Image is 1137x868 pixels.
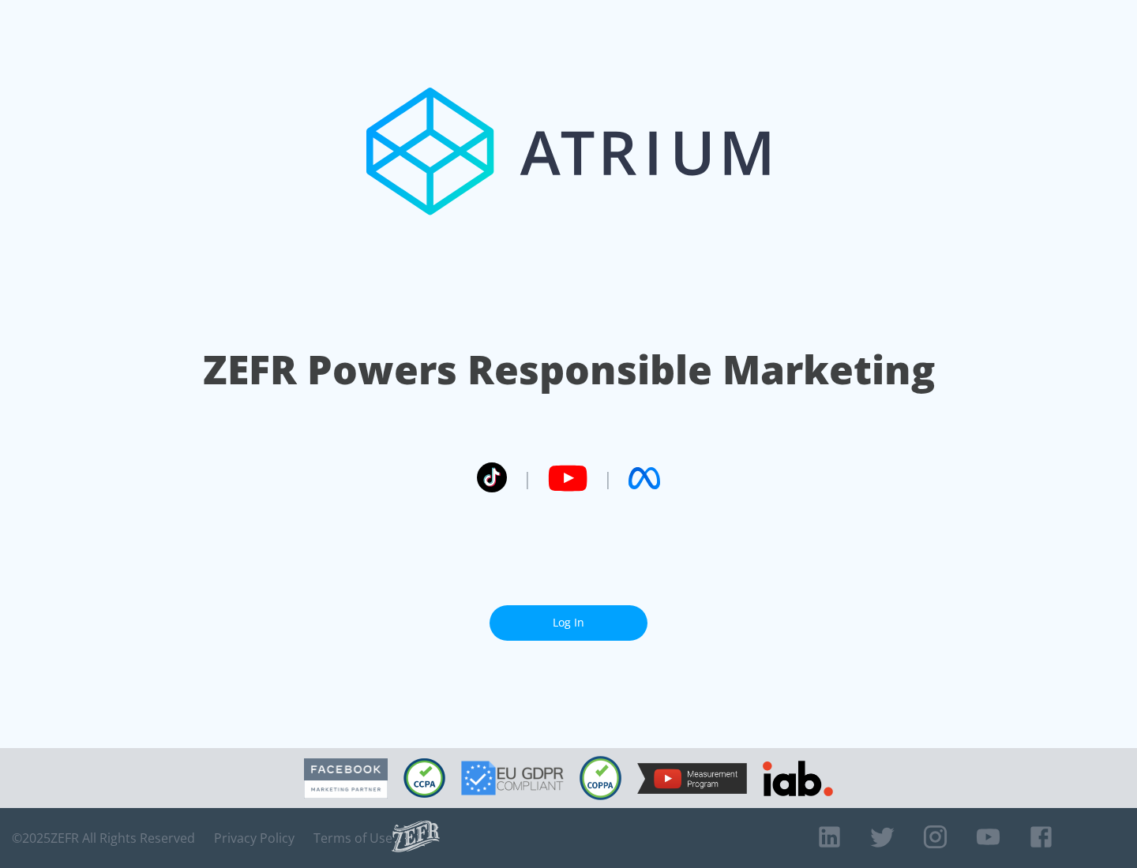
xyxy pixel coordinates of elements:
img: CCPA Compliant [403,758,445,798]
img: Facebook Marketing Partner [304,758,388,799]
img: COPPA Compliant [580,756,621,800]
img: GDPR Compliant [461,761,564,795]
span: | [603,466,613,490]
span: © 2025 ZEFR All Rights Reserved [12,830,195,846]
a: Log In [490,605,647,641]
a: Terms of Use [313,830,392,846]
img: IAB [763,761,833,796]
img: YouTube Measurement Program [637,763,747,794]
span: | [523,466,532,490]
h1: ZEFR Powers Responsible Marketing [203,342,935,397]
a: Privacy Policy [214,830,295,846]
